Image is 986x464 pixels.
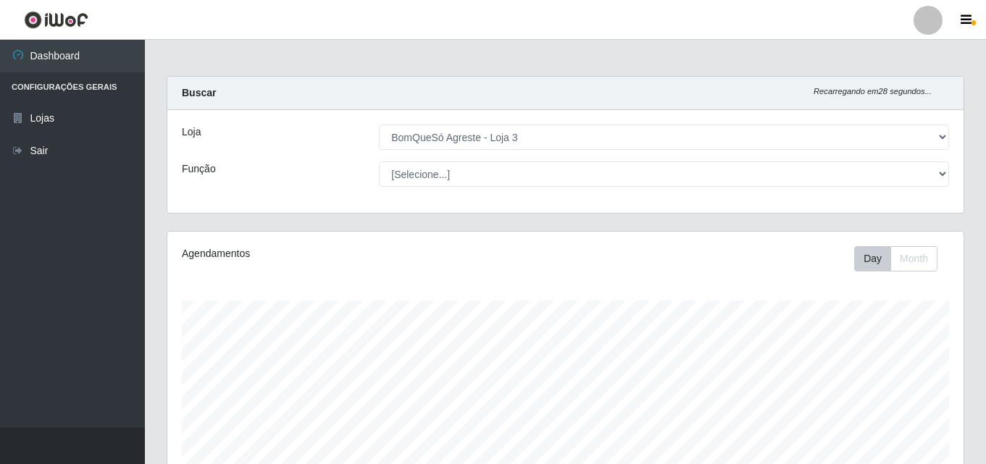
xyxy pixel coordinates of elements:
[854,246,937,271] div: First group
[890,246,937,271] button: Month
[814,87,932,96] i: Recarregando em 28 segundos...
[24,11,88,29] img: CoreUI Logo
[182,125,201,140] label: Loja
[182,161,216,177] label: Função
[182,246,489,261] div: Agendamentos
[182,87,216,98] strong: Buscar
[854,246,949,271] div: Toolbar with button groups
[854,246,891,271] button: Day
